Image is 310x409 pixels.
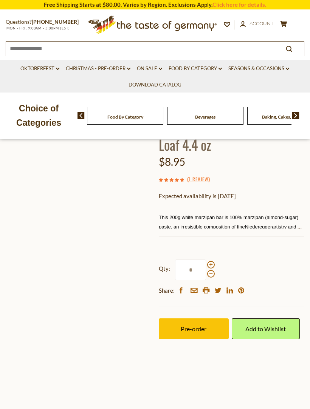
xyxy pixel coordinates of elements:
[159,215,298,230] span: This 200g white marzipan bar is 100% marzipan (almond-sugar) paste, an irresistible composition o...
[159,155,185,168] span: $8.95
[292,112,299,119] img: next arrow
[159,318,229,339] button: Pre-order
[129,81,181,89] a: Download Catalog
[195,114,215,120] a: Beverages
[6,26,70,30] span: MON - FRI, 9:00AM - 5:00PM (EST)
[20,65,59,73] a: Oktoberfest
[228,65,289,73] a: Seasons & Occasions
[189,175,208,184] a: 1 Review
[6,17,84,27] p: Questions?
[32,19,79,25] a: [PHONE_NUMBER]
[175,259,206,280] input: Qty:
[250,20,274,26] span: Account
[232,318,300,339] a: Add to Wishlist
[77,112,85,119] img: previous arrow
[240,20,274,28] a: Account
[212,1,266,8] a: Click here for details.
[159,264,170,273] strong: Qty:
[181,325,206,332] span: Pre-order
[187,175,210,183] span: ( )
[245,224,272,230] span: Niederegger
[137,65,162,73] a: On Sale
[107,114,143,120] a: Food By Category
[159,191,304,201] p: Expected availability is [DATE]
[66,65,130,73] a: Christmas - PRE-ORDER
[262,114,309,120] a: Baking, Cakes, Desserts
[159,286,175,295] span: Share:
[169,65,222,73] a: Food By Category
